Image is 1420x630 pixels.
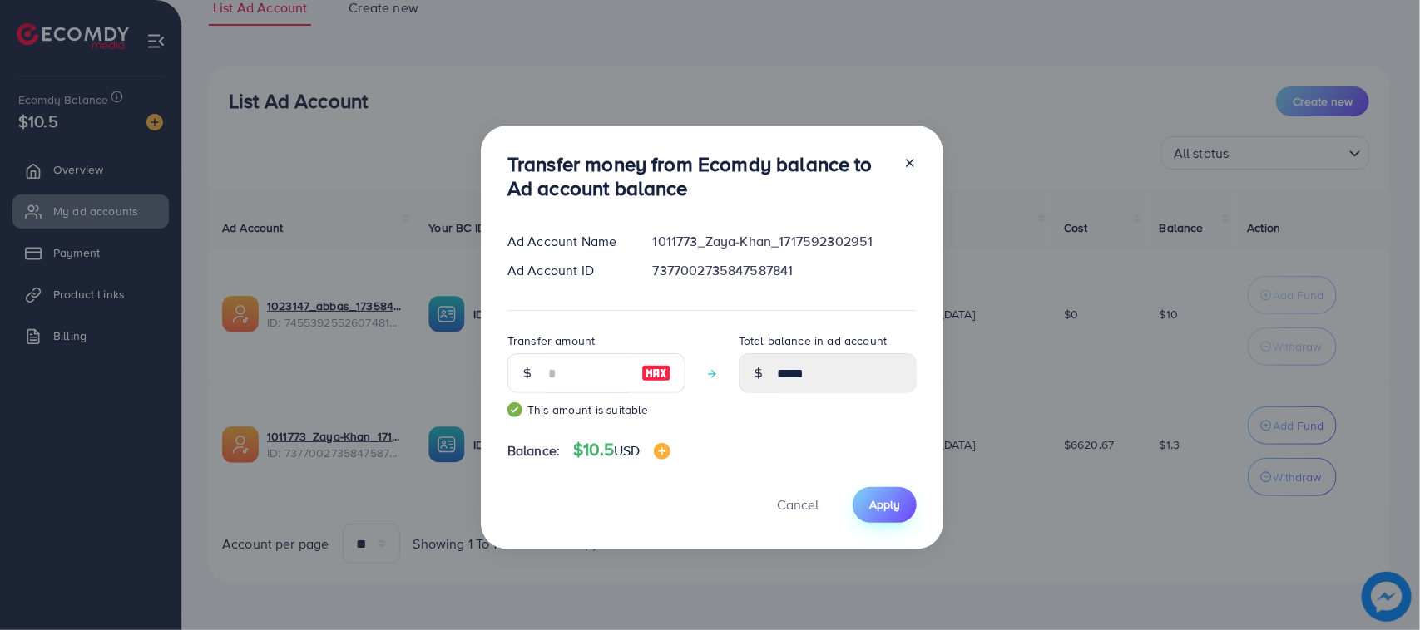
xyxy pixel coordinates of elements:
img: image [654,443,670,460]
div: Ad Account Name [494,232,640,251]
span: Balance: [507,441,560,460]
div: Ad Account ID [494,261,640,280]
span: Cancel [777,495,819,514]
span: USD [614,441,640,460]
button: Apply [853,487,917,523]
button: Cancel [756,487,839,523]
span: Apply [869,496,900,513]
label: Total balance in ad account [739,332,887,349]
div: 1011773_Zaya-Khan_1717592302951 [640,232,930,251]
div: 7377002735847587841 [640,261,930,280]
h3: Transfer money from Ecomdy balance to Ad account balance [507,152,890,200]
img: guide [507,402,522,417]
img: image [641,363,671,383]
label: Transfer amount [507,332,595,349]
small: This amount is suitable [507,401,685,418]
h4: $10.5 [573,440,670,460]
